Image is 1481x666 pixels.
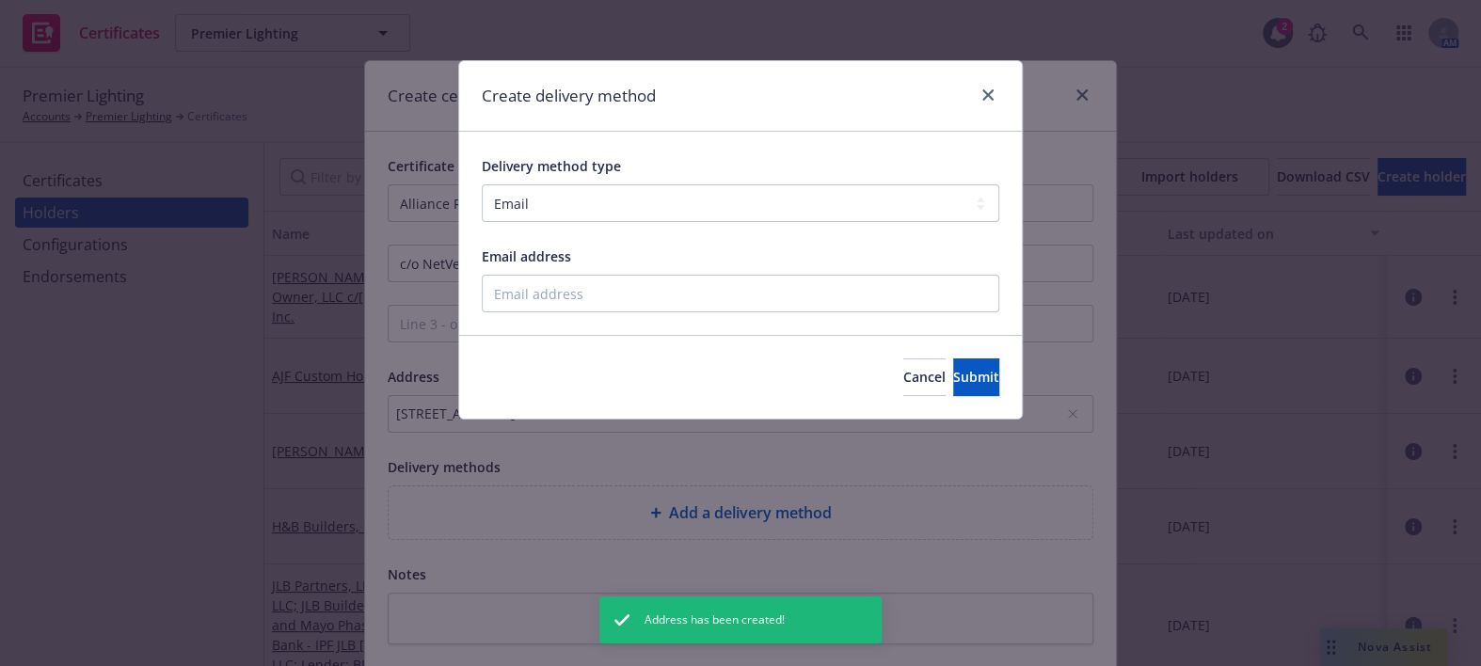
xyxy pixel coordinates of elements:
[903,358,946,396] button: Cancel
[482,247,571,265] span: Email address
[953,358,999,396] button: Submit
[482,157,621,175] span: Delivery method type
[645,611,785,628] span: Address has been created!
[482,84,656,108] h1: Create delivery method
[977,84,999,106] a: close
[903,368,946,386] span: Cancel
[482,275,999,312] input: Email address
[953,368,999,386] span: Submit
